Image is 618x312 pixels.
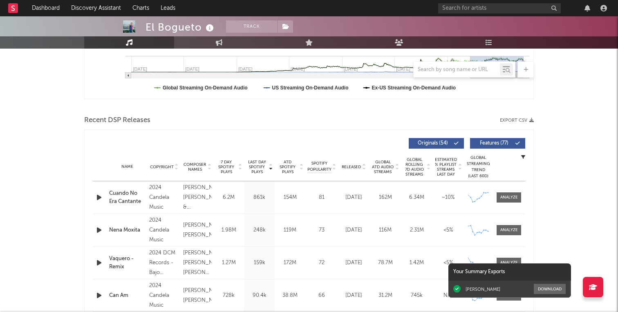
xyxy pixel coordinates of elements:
span: Global Rolling 7D Audio Streams [403,157,425,177]
div: [PERSON_NAME] [PERSON_NAME] [183,221,211,240]
a: Vaquero - Remix [109,255,145,271]
div: 119M [277,226,303,234]
div: 2024 Candela Music [149,183,179,212]
span: Spotify Popularity [307,160,331,173]
div: El Bogueto [146,20,216,34]
span: Copyright [150,165,174,169]
div: 116M [372,226,399,234]
div: [PERSON_NAME] [PERSON_NAME] & [PERSON_NAME] [183,183,211,212]
input: Search for artists [438,3,561,13]
text: Ex-US Streaming On-Demand Audio [372,85,456,91]
div: [PERSON_NAME] [466,286,500,292]
span: Features ( 77 ) [475,141,513,146]
div: 72 [307,259,336,267]
text: Global Streaming On-Demand Audio [163,85,248,91]
div: ~ 10 % [434,194,462,202]
div: 2024 DCM Records - Bajo Licencia Exclusiva a ONErpm [149,248,179,278]
div: 78.7M [372,259,399,267]
div: Your Summary Exports [448,263,571,281]
span: Last Day Spotify Plays [246,160,268,174]
div: [PERSON_NAME], [PERSON_NAME], [PERSON_NAME], [PERSON_NAME] & [PERSON_NAME] [183,248,211,278]
span: ATD Spotify Plays [277,160,298,174]
a: Cuando No Era Cantante [109,189,145,205]
div: 2024 Candela Music [149,281,179,310]
div: [PERSON_NAME] [PERSON_NAME] [183,286,211,305]
div: 31.2M [372,292,399,300]
div: 248k [246,226,273,234]
span: Composer Names [183,162,206,172]
div: 73 [307,226,336,234]
button: Originals(54) [409,138,464,149]
div: 81 [307,194,336,202]
span: Originals ( 54 ) [414,141,452,146]
div: 154M [277,194,303,202]
div: <5% [434,259,462,267]
div: N/A [434,292,462,300]
div: 38.8M [277,292,303,300]
div: [DATE] [340,259,367,267]
div: 162M [372,194,399,202]
div: Name [109,164,145,170]
div: 745k [403,292,430,300]
span: Global ATD Audio Streams [372,160,394,174]
div: [DATE] [340,226,367,234]
button: Features(77) [470,138,525,149]
button: Export CSV [500,118,534,123]
text: US Streaming On-Demand Audio [272,85,349,91]
div: 90.4k [246,292,273,300]
a: Nena Moxita [109,226,145,234]
div: 1.42M [403,259,430,267]
div: 728k [215,292,242,300]
div: 6.2M [215,194,242,202]
div: 2.31M [403,226,430,234]
button: Download [534,284,566,294]
span: Recent DSP Releases [84,116,150,125]
div: 6.34M [403,194,430,202]
div: 66 [307,292,336,300]
div: 2024 Candela Music [149,216,179,245]
span: Estimated % Playlist Streams Last Day [434,157,457,177]
div: [DATE] [340,292,367,300]
div: 1.98M [215,226,242,234]
div: Global Streaming Trend (Last 60D) [466,155,490,179]
input: Search by song name or URL [414,67,500,73]
div: 172M [277,259,303,267]
div: 861k [246,194,273,202]
span: Released [342,165,361,169]
button: Track [226,20,277,33]
a: Can Am [109,292,145,300]
div: 159k [246,259,273,267]
div: 1.27M [215,259,242,267]
div: <5% [434,226,462,234]
div: [DATE] [340,194,367,202]
span: 7 Day Spotify Plays [215,160,237,174]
